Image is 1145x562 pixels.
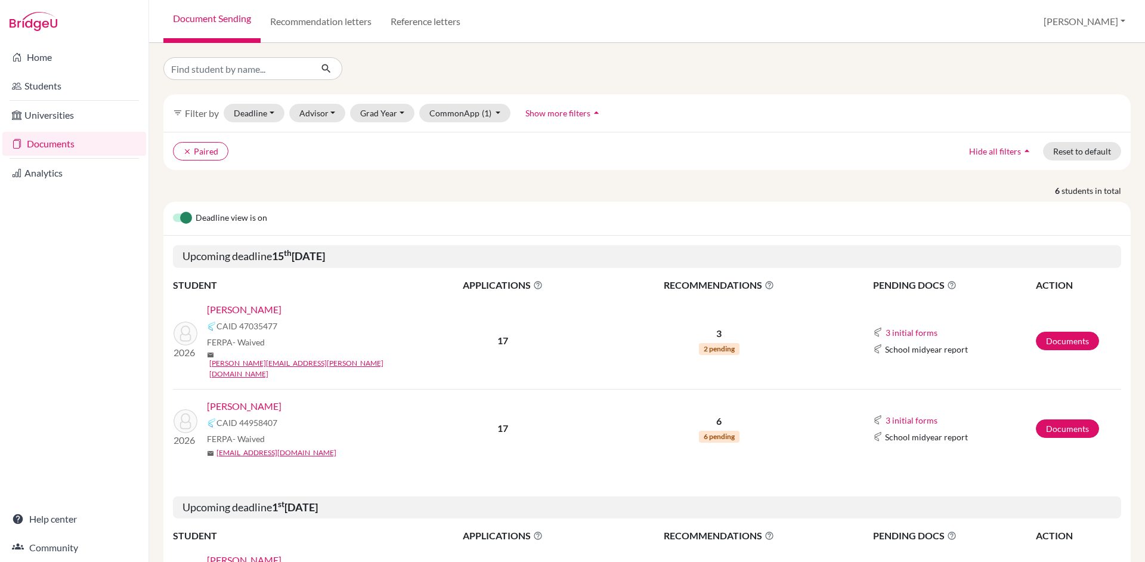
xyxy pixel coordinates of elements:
p: 6 [595,414,844,428]
p: 3 [595,326,844,341]
span: School midyear report [885,343,968,356]
span: mail [207,351,214,359]
i: clear [183,147,191,156]
span: Deadline view is on [196,211,267,226]
i: filter_list [173,108,182,118]
th: ACTION [1035,277,1121,293]
span: - Waived [233,337,265,347]
button: Hide all filtersarrow_drop_up [959,142,1043,160]
span: 6 pending [699,431,739,443]
a: Documents [2,132,146,156]
span: - Waived [233,434,265,444]
b: 17 [497,422,508,434]
span: students in total [1062,184,1131,197]
button: CommonApp(1) [419,104,511,122]
span: mail [207,450,214,457]
b: 15 [DATE] [272,249,325,263]
th: STUDENT [173,528,411,544]
img: Common App logo [873,415,883,425]
span: APPLICATIONS [412,278,593,292]
i: arrow_drop_up [590,107,602,119]
span: Show more filters [525,108,590,118]
a: Students [2,74,146,98]
a: [PERSON_NAME] [207,302,281,317]
a: Help center [2,507,146,531]
p: 2026 [174,433,197,447]
img: Common App logo [873,328,883,337]
button: Reset to default [1043,142,1121,160]
img: Common App logo [207,418,216,428]
img: Common App logo [873,344,883,354]
h5: Upcoming deadline [173,245,1121,268]
span: CAID 47035477 [216,320,277,332]
span: PENDING DOCS [873,529,1035,543]
button: 3 initial forms [885,326,938,339]
img: Common App logo [207,322,216,331]
th: STUDENT [173,277,411,293]
strong: 6 [1055,184,1062,197]
a: Analytics [2,161,146,185]
h5: Upcoming deadline [173,496,1121,519]
a: Community [2,536,146,560]
button: Show more filtersarrow_drop_up [515,104,612,122]
span: CAID 44958407 [216,416,277,429]
sup: st [278,499,284,509]
span: RECOMMENDATIONS [595,278,844,292]
b: 17 [497,335,508,346]
i: arrow_drop_up [1021,145,1033,157]
a: Documents [1036,419,1099,438]
span: RECOMMENDATIONS [595,529,844,543]
span: School midyear report [885,431,968,443]
button: Advisor [289,104,346,122]
button: [PERSON_NAME] [1038,10,1131,33]
a: [EMAIL_ADDRESS][DOMAIN_NAME] [216,447,336,458]
img: Common App logo [873,432,883,441]
span: 2 pending [699,343,739,355]
th: ACTION [1035,528,1121,544]
a: Documents [1036,332,1099,350]
img: Varde, Athena [174,409,197,433]
a: Home [2,45,146,69]
button: Grad Year [350,104,414,122]
sup: th [284,248,292,258]
img: Atzbach, Amelia [174,322,197,345]
span: Hide all filters [969,146,1021,156]
b: 1 [DATE] [272,501,318,514]
a: [PERSON_NAME] [207,399,281,413]
button: Deadline [224,104,284,122]
a: [PERSON_NAME][EMAIL_ADDRESS][PERSON_NAME][DOMAIN_NAME] [209,358,420,379]
span: PENDING DOCS [873,278,1035,292]
span: APPLICATIONS [412,529,593,543]
span: (1) [482,108,491,118]
button: clearPaired [173,142,228,160]
span: FERPA [207,336,265,348]
input: Find student by name... [163,57,311,80]
span: Filter by [185,107,219,119]
p: 2026 [174,345,197,360]
a: Universities [2,103,146,127]
button: 3 initial forms [885,413,938,427]
img: Bridge-U [10,12,57,31]
span: FERPA [207,433,265,445]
